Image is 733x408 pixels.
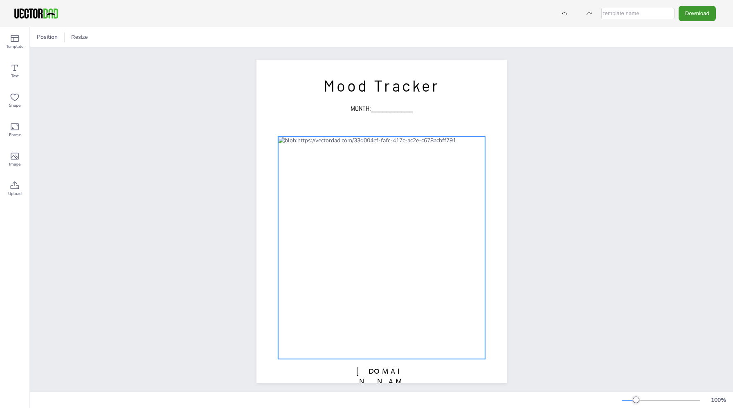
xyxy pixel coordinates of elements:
div: 100 % [708,396,728,404]
input: template name [601,8,675,19]
button: Resize [68,31,91,44]
span: [DOMAIN_NAME] [356,367,407,396]
span: Image [9,161,20,168]
span: MONTH:___________ [351,104,413,113]
img: VectorDad-1.png [13,7,59,20]
span: Mood Tracker [324,76,440,95]
span: Upload [8,191,22,197]
span: Position [35,33,59,41]
span: Template [6,43,23,50]
button: Download [679,6,716,21]
span: Text [11,73,19,79]
span: Frame [9,132,21,138]
span: Shape [9,102,20,109]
